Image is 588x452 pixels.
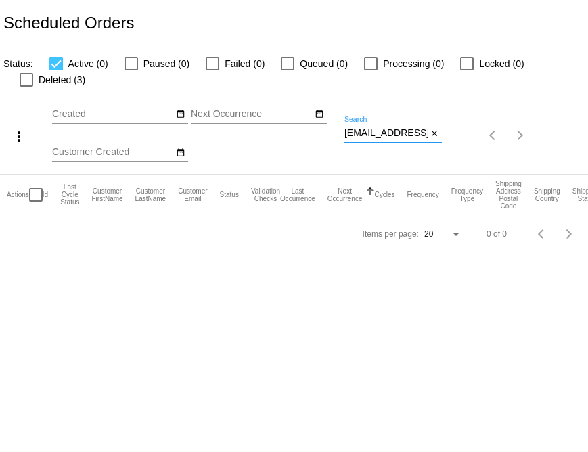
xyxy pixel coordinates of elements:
mat-icon: more_vert [11,129,27,145]
input: Search [344,128,428,139]
button: Change sorting for CustomerFirstName [91,187,122,202]
button: Next page [556,221,583,248]
span: Paused (0) [143,55,189,72]
button: Change sorting for LastProcessingCycleId [60,183,79,206]
button: Change sorting for Cycles [374,191,394,199]
h2: Scheduled Orders [3,14,134,32]
input: Next Occurrence [191,109,313,120]
button: Previous page [528,221,556,248]
span: Locked (0) [479,55,524,72]
button: Change sorting for ShippingCountry [534,187,560,202]
button: Change sorting for ShippingPostcode [495,180,522,210]
mat-icon: close [430,129,439,139]
mat-icon: date_range [176,109,185,120]
div: Items per page: [363,229,419,239]
mat-header-cell: Actions [7,175,29,215]
button: Change sorting for CustomerEmail [178,187,207,202]
button: Change sorting for Frequency [407,191,438,199]
span: Failed (0) [225,55,265,72]
mat-header-cell: Validation Checks [251,175,280,215]
span: Processing (0) [383,55,444,72]
button: Change sorting for NextOccurrenceUtc [327,187,363,202]
button: Change sorting for CustomerLastName [135,187,166,202]
button: Change sorting for LastOccurrenceUtc [280,187,315,202]
mat-icon: date_range [315,109,324,120]
button: Change sorting for Status [220,191,239,199]
button: Change sorting for FrequencyType [451,187,483,202]
div: 0 of 0 [487,229,507,239]
input: Customer Created [52,147,174,158]
input: Created [52,109,174,120]
span: Queued (0) [300,55,348,72]
button: Clear [428,127,442,141]
span: Status: [3,58,33,69]
span: Deleted (3) [39,72,85,88]
span: Active (0) [68,55,108,72]
mat-select: Items per page: [424,230,462,240]
button: Previous page [480,122,507,149]
button: Change sorting for Id [43,191,48,199]
mat-icon: date_range [176,148,185,158]
span: 20 [424,229,433,239]
button: Next page [507,122,534,149]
